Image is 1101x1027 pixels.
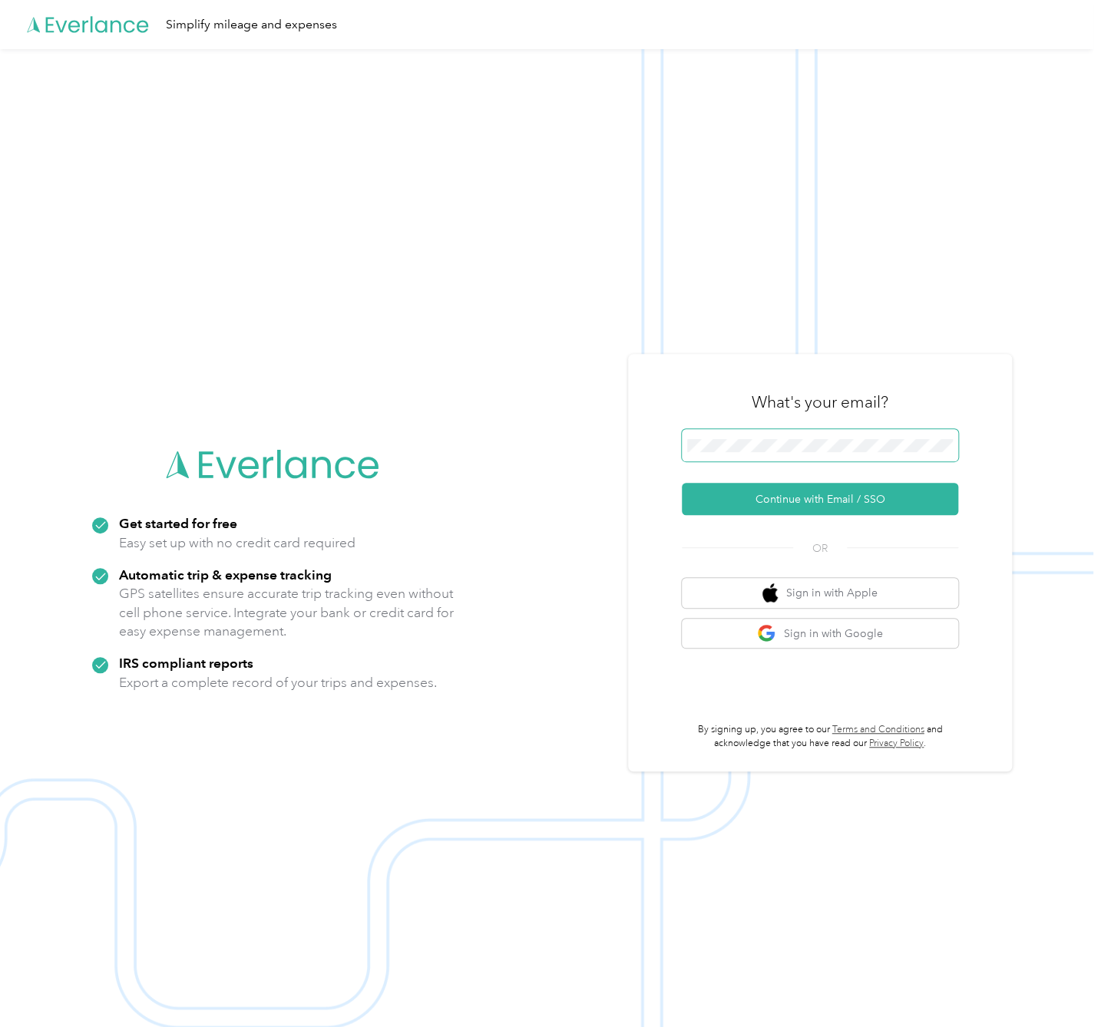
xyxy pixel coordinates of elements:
img: google logo [757,624,776,643]
h3: What's your email? [752,391,888,413]
p: Easy set up with no credit card required [119,533,355,553]
img: apple logo [762,583,778,603]
button: google logoSign in with Google [682,619,958,649]
button: Continue with Email / SSO [682,483,958,515]
button: apple logoSign in with Apple [682,578,958,608]
a: Privacy Policy [869,738,924,749]
strong: IRS compliant reports [119,655,253,671]
p: GPS satellites ensure accurate trip tracking even without cell phone service. Integrate your bank... [119,584,455,641]
a: Terms and Conditions [832,724,924,735]
p: By signing up, you agree to our and acknowledge that you have read our . [682,723,958,750]
strong: Automatic trip & expense tracking [119,566,332,583]
strong: Get started for free [119,515,237,531]
span: OR [793,540,847,556]
p: Export a complete record of your trips and expenses. [119,673,437,692]
div: Simplify mileage and expenses [166,15,337,35]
